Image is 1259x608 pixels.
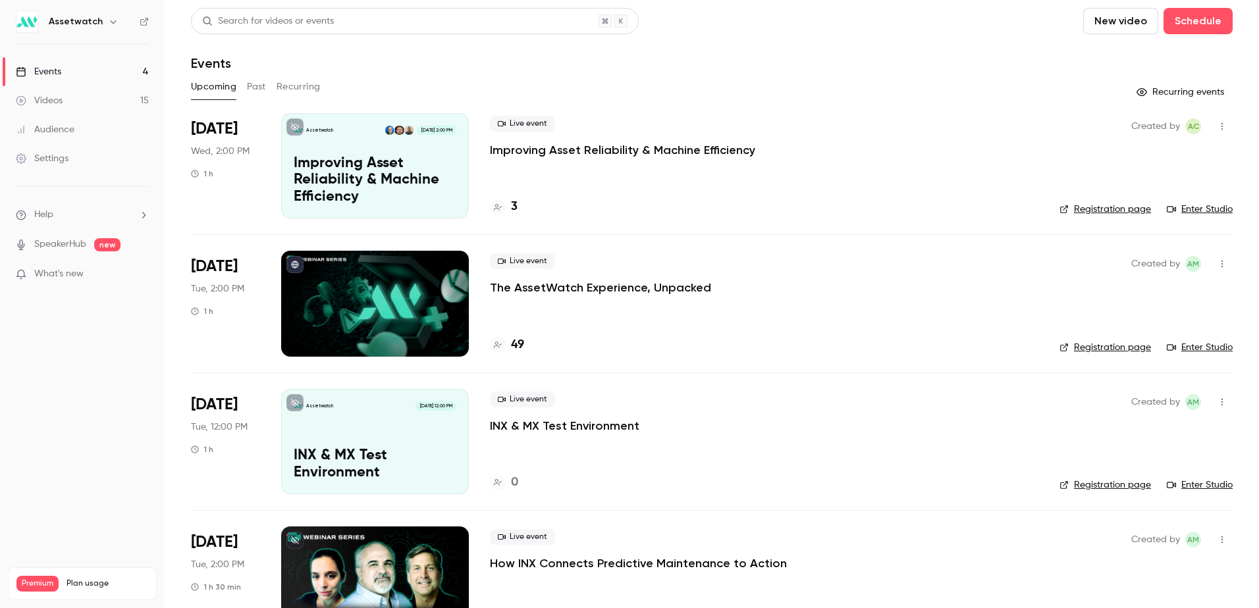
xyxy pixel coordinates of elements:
div: Nov 4 Tue, 12:00 PM (America/New York) [191,389,260,494]
div: Audience [16,123,74,136]
div: 1 h [191,168,213,179]
a: How INX Connects Predictive Maintenance to Action [490,555,787,571]
span: [DATE] 2:00 PM [417,126,456,135]
span: Live event [490,253,555,269]
div: Events [16,65,61,78]
span: Live event [490,392,555,407]
a: 3 [490,198,518,216]
a: 49 [490,336,524,354]
p: Assetwatch [306,403,333,409]
span: [DATE] [191,118,238,139]
span: What's new [34,267,84,281]
span: AC [1188,118,1199,134]
span: [DATE] [191,532,238,553]
h1: Events [191,55,231,71]
span: AM [1187,394,1199,410]
div: Settings [16,152,68,165]
button: New video [1083,8,1158,34]
span: Auburn Meadows [1185,256,1201,272]
span: new [94,238,121,251]
img: Brett Nolen [394,126,404,135]
a: 0 [490,474,518,492]
a: Enter Studio [1167,341,1233,354]
p: Assetwatch [306,127,333,134]
span: Auburn Meadows [1185,394,1201,410]
a: Improving Asset Reliability & Machine Efficiency [490,142,755,158]
span: Created by [1131,394,1180,410]
iframe: Noticeable Trigger [133,268,149,280]
span: Tue, 2:00 PM [191,558,244,571]
li: help-dropdown-opener [16,208,149,222]
img: Jeff Watson [385,126,394,135]
span: [DATE] [191,256,238,277]
a: SpeakerHub [34,238,86,251]
div: Videos [16,94,63,107]
button: Recurring [277,76,321,97]
p: Improving Asset Reliability & Machine Efficiency [294,155,456,206]
span: Help [34,208,53,222]
button: Past [247,76,266,97]
a: INX & MX Test EnvironmentAssetwatch[DATE] 12:00 PMINX & MX Test Environment [281,389,469,494]
a: INX & MX Test Environment [490,418,639,434]
span: AM [1187,532,1199,547]
span: AM [1187,256,1199,272]
p: INX & MX Test Environment [294,447,456,482]
a: Registration page [1059,341,1151,354]
span: Live event [490,116,555,132]
div: Search for videos or events [202,14,334,28]
span: [DATE] 12:00 PM [415,401,456,411]
span: Created by [1131,118,1180,134]
span: Premium [16,576,59,592]
h4: 3 [511,198,518,216]
span: [DATE] [191,394,238,415]
h4: 0 [511,474,518,492]
span: Tue, 12:00 PM [191,420,248,434]
button: Upcoming [191,76,236,97]
span: Wed, 2:00 PM [191,145,250,158]
div: 1 h 30 min [191,582,241,592]
a: Registration page [1059,203,1151,216]
span: Live event [490,529,555,545]
button: Recurring events [1131,82,1233,103]
a: Improving Asset Reliability & Machine EfficiencyAssetwatchMichael BernhardBrett NolenJeff Watson[... [281,113,469,218]
a: The AssetWatch Experience, Unpacked [490,280,711,295]
img: Michael Bernhard [404,126,414,135]
a: Enter Studio [1167,203,1233,216]
span: Created by [1131,532,1180,547]
div: Oct 21 Tue, 2:00 PM (America/New York) [191,251,260,356]
span: Adam Creamer [1185,118,1201,134]
button: Schedule [1164,8,1233,34]
span: Plan usage [67,578,148,589]
div: 1 h [191,444,213,455]
span: Tue, 2:00 PM [191,282,244,295]
a: Registration page [1059,478,1151,492]
span: Created by [1131,256,1180,272]
a: Enter Studio [1167,478,1233,492]
span: Auburn Meadows [1185,532,1201,547]
img: Assetwatch [16,11,38,32]
div: 1 h [191,306,213,317]
h4: 49 [511,336,524,354]
div: Oct 15 Wed, 2:00 PM (America/New York) [191,113,260,218]
h6: Assetwatch [49,15,103,28]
